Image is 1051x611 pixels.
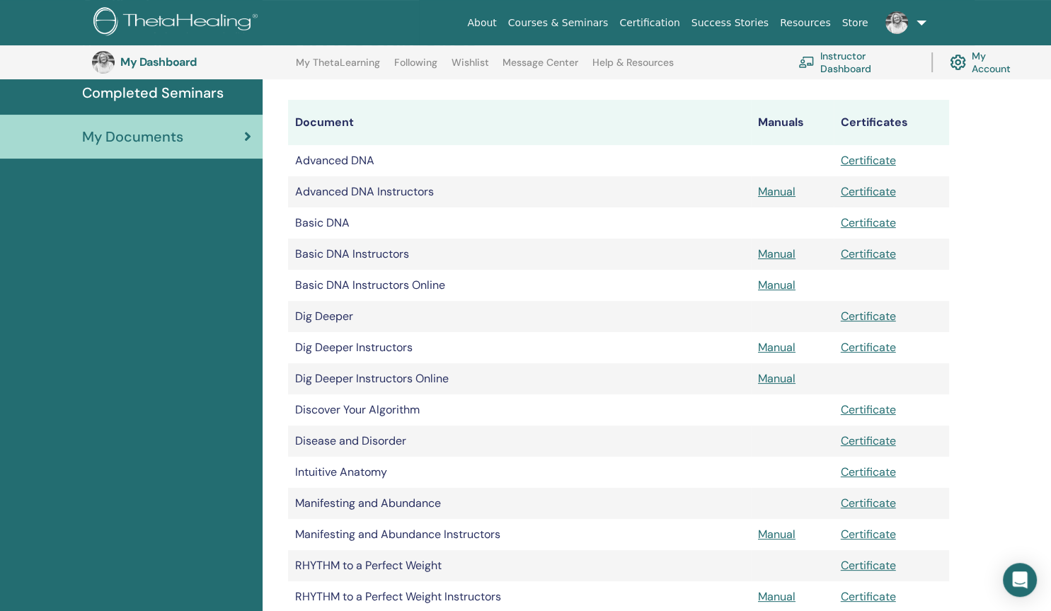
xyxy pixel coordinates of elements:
[758,246,796,261] a: Manual
[758,589,796,604] a: Manual
[841,184,896,199] a: Certificate
[841,558,896,573] a: Certificate
[950,47,1025,78] a: My Account
[841,589,896,604] a: Certificate
[885,11,908,34] img: default.jpg
[758,527,796,542] a: Manual
[1003,563,1037,597] div: Open Intercom Messenger
[834,100,949,145] th: Certificates
[758,371,796,386] a: Manual
[686,10,774,36] a: Success Stories
[592,57,674,79] a: Help & Resources
[288,457,751,488] td: Intuitive Anatomy
[758,184,796,199] a: Manual
[798,56,815,68] img: chalkboard-teacher.svg
[774,10,837,36] a: Resources
[502,10,614,36] a: Courses & Seminars
[452,57,489,79] a: Wishlist
[502,57,578,79] a: Message Center
[82,82,224,103] span: Completed Seminars
[841,402,896,417] a: Certificate
[92,51,115,74] img: default.jpg
[288,519,751,550] td: Manifesting and Abundance Instructors
[288,301,751,332] td: Dig Deeper
[751,100,834,145] th: Manuals
[841,215,896,230] a: Certificate
[288,488,751,519] td: Manifesting and Abundance
[841,309,896,324] a: Certificate
[288,332,751,363] td: Dig Deeper Instructors
[120,55,262,69] h3: My Dashboard
[82,126,183,147] span: My Documents
[288,363,751,394] td: Dig Deeper Instructors Online
[837,10,874,36] a: Store
[758,340,796,355] a: Manual
[841,496,896,510] a: Certificate
[394,57,437,79] a: Following
[841,464,896,479] a: Certificate
[288,426,751,457] td: Disease and Disorder
[758,278,796,292] a: Manual
[841,246,896,261] a: Certificate
[288,207,751,239] td: Basic DNA
[288,100,751,145] th: Document
[841,527,896,542] a: Certificate
[93,7,263,39] img: logo.png
[288,239,751,270] td: Basic DNA Instructors
[288,394,751,426] td: Discover Your Algorithm
[841,340,896,355] a: Certificate
[950,51,966,74] img: cog.svg
[288,176,751,207] td: Advanced DNA Instructors
[841,433,896,448] a: Certificate
[296,57,380,79] a: My ThetaLearning
[288,550,751,581] td: RHYTHM to a Perfect Weight
[288,145,751,176] td: Advanced DNA
[461,10,502,36] a: About
[614,10,685,36] a: Certification
[841,153,896,168] a: Certificate
[288,270,751,301] td: Basic DNA Instructors Online
[798,47,914,78] a: Instructor Dashboard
